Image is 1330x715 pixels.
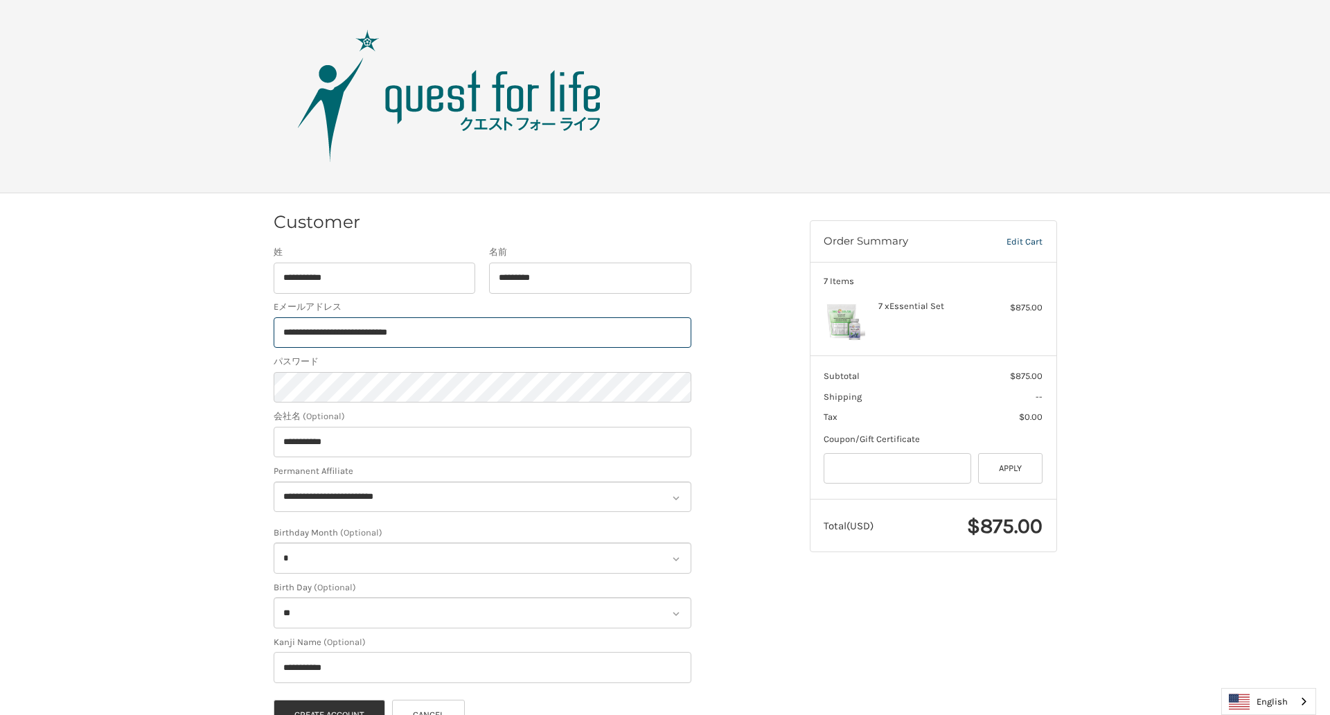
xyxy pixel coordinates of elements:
[967,513,1043,538] span: $875.00
[340,527,382,538] small: (Optional)
[824,371,860,381] span: Subtotal
[824,235,977,249] h3: Order Summary
[1019,412,1043,422] span: $0.00
[1036,391,1043,402] span: --
[274,300,691,314] label: Eメールアドレス
[274,211,360,233] h2: Customer
[988,301,1043,315] div: $875.00
[274,409,691,423] label: 会社名
[274,635,691,649] label: Kanji Name
[978,453,1043,484] button: Apply
[824,276,1043,287] h3: 7 Items
[274,355,691,369] label: パスワード
[323,637,366,647] small: (Optional)
[878,301,984,312] h4: 7 x Essential Set
[824,391,862,402] span: Shipping
[274,464,691,478] label: Permanent Affiliate
[824,412,837,422] span: Tax
[303,411,345,421] small: (Optional)
[276,27,623,166] img: Quest Group
[274,526,691,540] label: Birthday Month
[314,582,356,592] small: (Optional)
[1010,371,1043,381] span: $875.00
[274,581,691,594] label: Birth Day
[824,453,971,484] input: Gift Certificate or Coupon Code
[489,245,691,259] label: 名前
[977,235,1043,249] a: Edit Cart
[824,520,874,532] span: Total (USD)
[274,245,476,259] label: 姓
[824,432,1043,446] div: Coupon/Gift Certificate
